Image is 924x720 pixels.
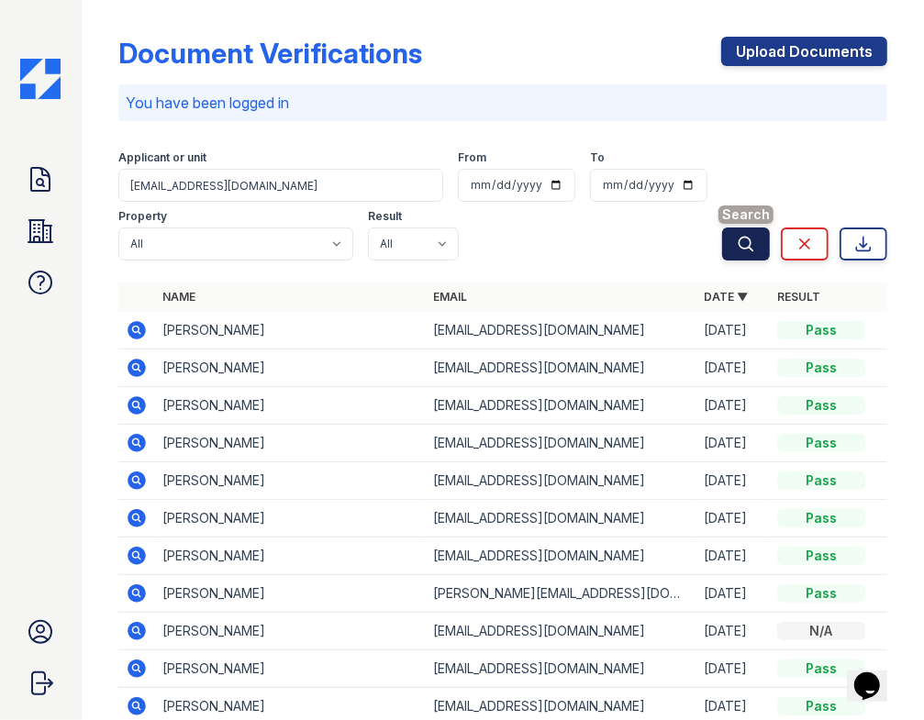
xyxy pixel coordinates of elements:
td: [DATE] [696,537,770,575]
a: Name [162,290,195,304]
td: [EMAIL_ADDRESS][DOMAIN_NAME] [426,425,696,462]
td: [DATE] [696,613,770,650]
div: Document Verifications [118,37,422,70]
td: [PERSON_NAME][EMAIL_ADDRESS][DOMAIN_NAME] [426,575,696,613]
div: Pass [777,697,865,715]
div: Pass [777,584,865,603]
td: [PERSON_NAME] [155,349,426,387]
span: Search [718,205,774,224]
a: Upload Documents [721,37,887,66]
td: [EMAIL_ADDRESS][DOMAIN_NAME] [426,613,696,650]
label: To [590,150,605,165]
td: [DATE] [696,650,770,688]
button: Search [722,227,770,260]
td: [DATE] [696,312,770,349]
td: [EMAIL_ADDRESS][DOMAIN_NAME] [426,349,696,387]
div: Pass [777,359,865,377]
td: [DATE] [696,575,770,613]
div: N/A [777,622,865,640]
label: Result [368,209,402,224]
div: Pass [777,434,865,452]
td: [DATE] [696,462,770,500]
div: Pass [777,547,865,565]
a: Date ▼ [704,290,748,304]
label: Applicant or unit [118,150,206,165]
td: [EMAIL_ADDRESS][DOMAIN_NAME] [426,312,696,349]
td: [EMAIL_ADDRESS][DOMAIN_NAME] [426,462,696,500]
img: CE_Icon_Blue-c292c112584629df590d857e76928e9f676e5b41ef8f769ba2f05ee15b207248.png [20,59,61,99]
td: [PERSON_NAME] [155,575,426,613]
td: [EMAIL_ADDRESS][DOMAIN_NAME] [426,537,696,575]
div: Pass [777,396,865,415]
td: [PERSON_NAME] [155,613,426,650]
iframe: chat widget [847,647,906,702]
td: [EMAIL_ADDRESS][DOMAIN_NAME] [426,500,696,537]
td: [PERSON_NAME] [155,462,426,500]
td: [DATE] [696,425,770,462]
td: [DATE] [696,349,770,387]
a: Result [777,290,820,304]
td: [PERSON_NAME] [155,537,426,575]
label: Property [118,209,167,224]
td: [EMAIL_ADDRESS][DOMAIN_NAME] [426,650,696,688]
td: [PERSON_NAME] [155,312,426,349]
td: [PERSON_NAME] [155,387,426,425]
input: Search by name, email, or unit number [118,169,443,202]
a: Email [433,290,467,304]
td: [DATE] [696,500,770,537]
p: You have been logged in [126,92,880,114]
div: Pass [777,659,865,678]
div: Pass [777,471,865,490]
label: From [458,150,486,165]
td: [PERSON_NAME] [155,500,426,537]
td: [DATE] [696,387,770,425]
td: [PERSON_NAME] [155,650,426,688]
div: Pass [777,321,865,339]
td: [PERSON_NAME] [155,425,426,462]
td: [EMAIL_ADDRESS][DOMAIN_NAME] [426,387,696,425]
div: Pass [777,509,865,527]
